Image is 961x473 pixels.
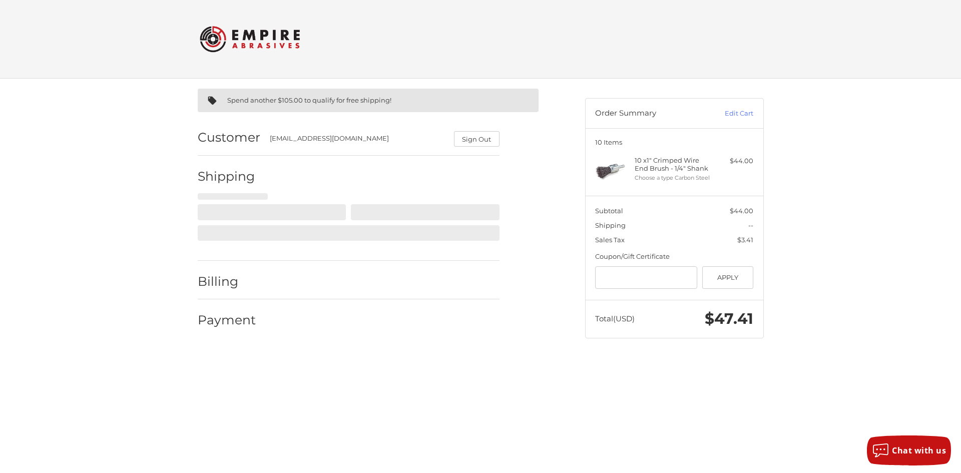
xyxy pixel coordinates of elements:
li: Choose a type Carbon Steel [635,174,711,182]
span: Subtotal [595,207,623,215]
h2: Customer [198,130,260,145]
span: Shipping [595,221,626,229]
div: [EMAIL_ADDRESS][DOMAIN_NAME] [270,134,444,147]
a: Edit Cart [703,109,753,119]
div: Coupon/Gift Certificate [595,252,753,262]
h3: 10 Items [595,138,753,146]
img: Empire Abrasives [200,20,300,59]
span: $47.41 [705,309,753,328]
h2: Shipping [198,169,256,184]
h4: 10 x 1" Crimped Wire End Brush - 1/4" Shank [635,156,711,173]
span: Chat with us [892,445,946,456]
button: Sign Out [454,131,500,147]
span: Spend another $105.00 to qualify for free shipping! [227,96,391,104]
button: Apply [702,266,754,289]
span: $3.41 [737,236,753,244]
input: Gift Certificate or Coupon Code [595,266,697,289]
h2: Payment [198,312,256,328]
span: Sales Tax [595,236,625,244]
div: $44.00 [714,156,753,166]
span: Total (USD) [595,314,635,323]
h3: Order Summary [595,109,703,119]
h2: Billing [198,274,256,289]
button: Chat with us [867,435,951,465]
span: $44.00 [730,207,753,215]
span: -- [748,221,753,229]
